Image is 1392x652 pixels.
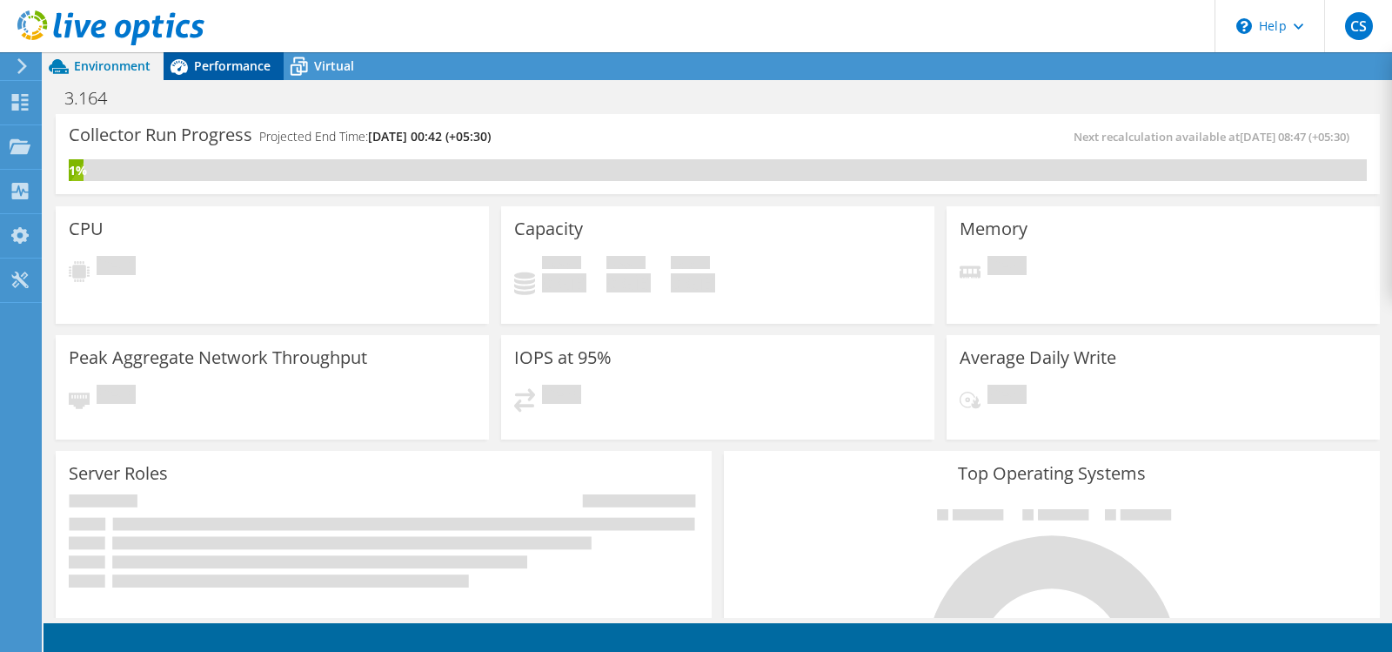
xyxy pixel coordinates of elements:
span: Pending [97,256,136,279]
span: [DATE] 00:42 (+05:30) [368,128,491,145]
h4: 0 GiB [542,273,586,292]
h4: 0 GiB [606,273,651,292]
h3: IOPS at 95% [514,348,612,367]
h3: CPU [69,219,104,239]
svg: \n [1236,18,1252,34]
span: Used [542,256,581,273]
h3: Top Operating Systems [737,464,1367,483]
h1: 3.164 [57,89,134,108]
span: Performance [194,57,271,74]
span: CS [1345,12,1373,40]
h3: Average Daily Write [960,348,1116,367]
span: Environment [74,57,151,74]
h3: Peak Aggregate Network Throughput [69,348,367,367]
span: Free [606,256,646,273]
span: Pending [987,256,1027,279]
span: Pending [987,385,1027,408]
h4: 0 GiB [671,273,715,292]
h3: Memory [960,219,1027,239]
h3: Capacity [514,219,583,239]
span: Total [671,256,710,273]
span: Virtual [314,57,354,74]
h3: Server Roles [69,464,168,483]
div: 1% [69,161,84,180]
span: Next recalculation available at [1074,129,1358,145]
span: Pending [97,385,136,408]
h4: Projected End Time: [259,127,491,146]
span: Pending [542,385,581,408]
span: [DATE] 08:47 (+05:30) [1240,129,1349,145]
